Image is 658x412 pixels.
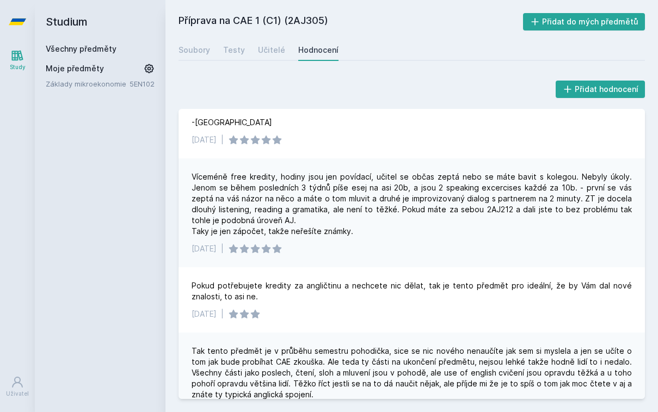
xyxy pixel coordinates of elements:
[192,134,217,145] div: [DATE]
[179,39,210,61] a: Soubory
[258,45,285,56] div: Učitelé
[223,39,245,61] a: Testy
[179,45,210,56] div: Soubory
[46,44,116,53] a: Všechny předměty
[46,78,130,89] a: Základy mikroekonomie
[223,45,245,56] div: Testy
[130,79,155,88] a: 5EN102
[192,243,217,254] div: [DATE]
[10,63,26,71] div: Study
[192,346,632,400] div: Tak tento předmět je v průběhu semestru pohodička, sice se nic nového nenaučíte jak sem si myslel...
[6,390,29,398] div: Uživatel
[46,63,104,74] span: Moje předměty
[2,44,33,77] a: Study
[192,280,632,302] div: Pokud potřebujete kredity za angličtinu a nechcete nic dělat, tak je tento předmět pro ideální, ž...
[192,309,217,319] div: [DATE]
[298,39,339,61] a: Hodnocení
[258,39,285,61] a: Učitelé
[2,370,33,403] a: Uživatel
[523,13,645,30] button: Přidat do mých předmětů
[298,45,339,56] div: Hodnocení
[556,81,645,98] button: Přidat hodnocení
[221,309,224,319] div: |
[179,13,523,30] h2: Příprava na CAE 1 (C1) (2AJ305)
[192,171,632,237] div: Víceméně free kredity, hodiny jsou jen povídací, učitel se občas zeptá nebo se máte bavit s koleg...
[221,134,224,145] div: |
[221,243,224,254] div: |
